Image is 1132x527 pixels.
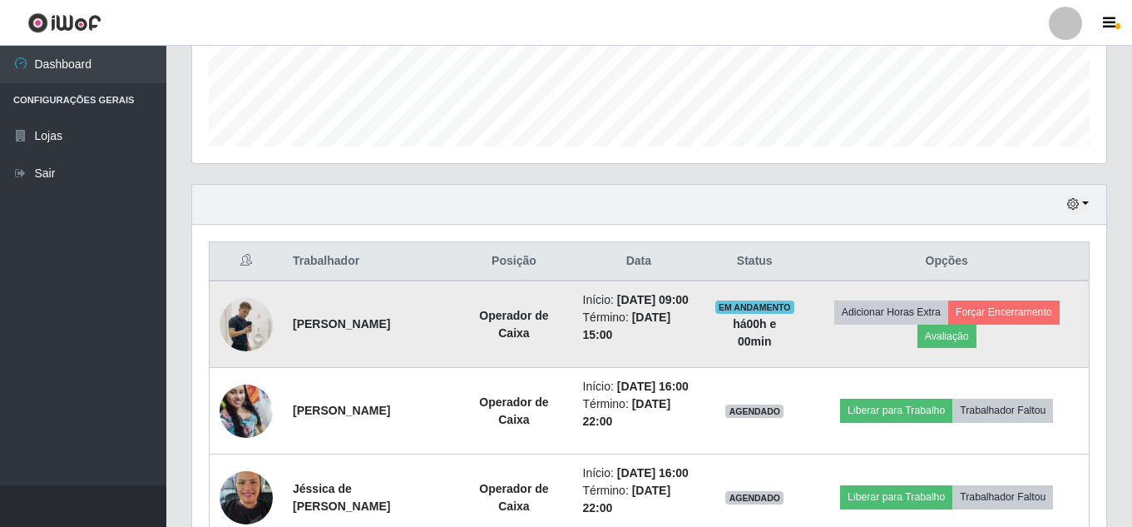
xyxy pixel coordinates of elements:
button: Liberar para Trabalho [840,485,952,509]
img: CoreUI Logo [27,12,101,33]
th: Status [704,242,804,281]
time: [DATE] 09:00 [617,293,689,306]
li: Início: [583,465,695,482]
strong: Operador de Caixa [479,395,548,426]
time: [DATE] 16:00 [617,380,689,393]
button: Forçar Encerramento [948,301,1060,324]
button: Avaliação [917,325,976,348]
button: Trabalhador Faltou [952,485,1053,509]
li: Início: [583,291,695,309]
strong: Operador de Caixa [479,482,548,513]
th: Data [573,242,705,281]
strong: Jéssica de [PERSON_NAME] [293,482,390,513]
strong: [PERSON_NAME] [293,317,390,331]
button: Liberar para Trabalho [840,399,952,422]
strong: Operador de Caixa [479,309,548,340]
span: EM ANDAMENTO [715,301,794,314]
th: Trabalhador [283,242,455,281]
span: AGENDADO [725,491,784,505]
button: Adicionar Horas Extra [834,301,948,324]
img: 1729705878130.jpeg [220,375,273,446]
th: Posição [455,242,572,281]
strong: há 00 h e 00 min [733,317,776,348]
li: Término: [583,395,695,430]
li: Término: [583,482,695,517]
th: Opções [804,242,1089,281]
li: Início: [583,378,695,395]
img: 1754225362816.jpeg [220,277,273,372]
li: Término: [583,309,695,344]
span: AGENDADO [725,405,784,418]
time: [DATE] 16:00 [617,466,689,480]
strong: [PERSON_NAME] [293,404,390,417]
button: Trabalhador Faltou [952,399,1053,422]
